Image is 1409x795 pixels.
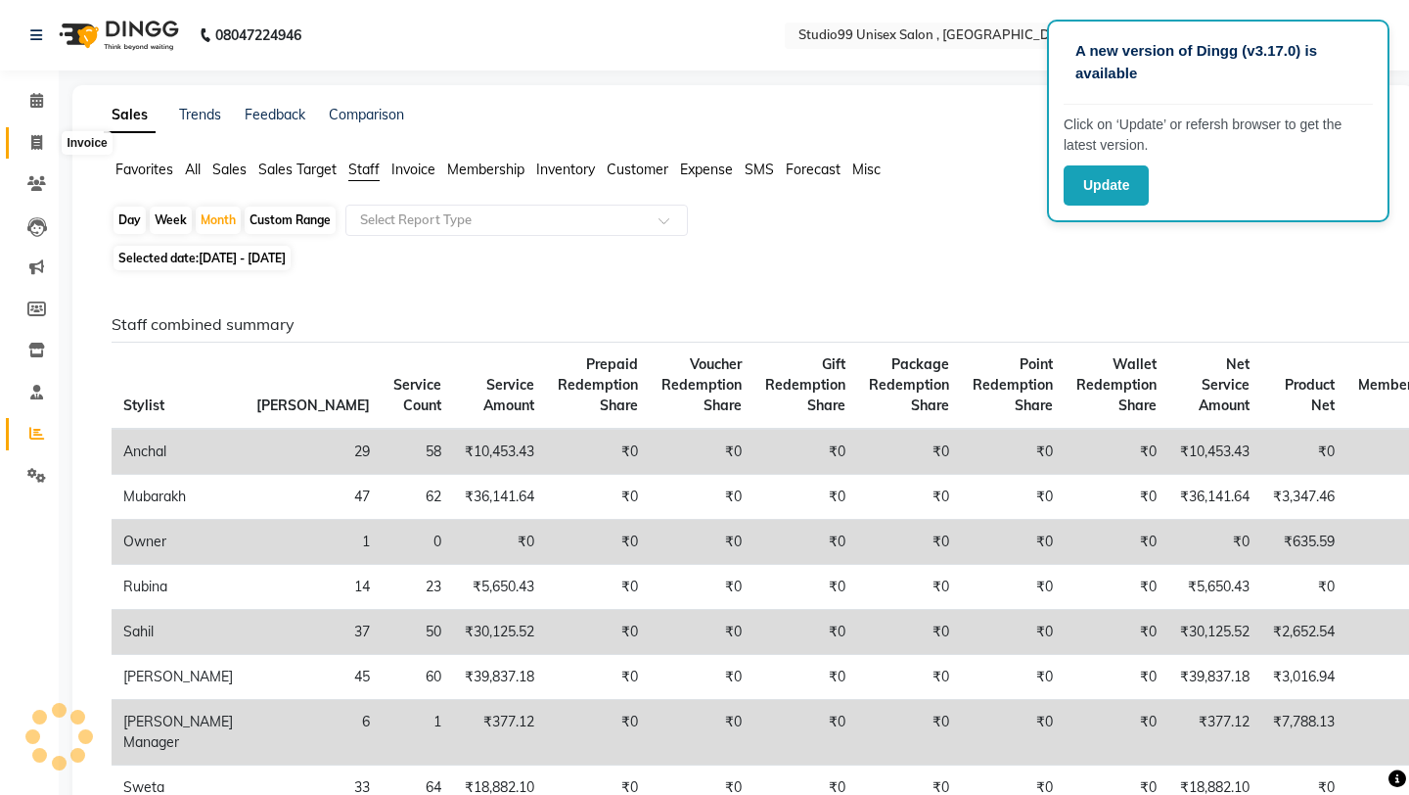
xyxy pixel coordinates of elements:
span: Stylist [123,397,164,414]
td: Rubina [112,565,245,610]
td: ₹5,650.43 [453,565,546,610]
span: Favorites [115,161,173,178]
td: ₹0 [961,700,1065,766]
span: Prepaid Redemption Share [558,355,638,414]
td: Owner [112,520,245,565]
td: ₹377.12 [1168,700,1261,766]
div: Month [196,207,241,234]
td: Anchal [112,429,245,475]
span: Voucher Redemption Share [661,355,742,414]
a: Comparison [329,106,404,123]
td: ₹0 [546,429,650,475]
span: Service Amount [483,376,534,414]
td: ₹0 [650,475,753,520]
td: ₹0 [857,429,961,475]
div: Invoice [62,131,112,155]
td: 47 [245,475,382,520]
td: 45 [245,655,382,700]
span: Sales [212,161,247,178]
span: Expense [680,161,733,178]
span: Membership [447,161,524,178]
td: 60 [382,655,453,700]
td: ₹0 [650,610,753,655]
td: ₹0 [857,475,961,520]
a: Trends [179,106,221,123]
td: 0 [382,520,453,565]
td: ₹0 [753,655,857,700]
td: 1 [245,520,382,565]
td: ₹0 [453,520,546,565]
p: Click on ‘Update’ or refersh browser to get the latest version. [1064,115,1373,156]
td: ₹0 [753,610,857,655]
span: All [185,161,201,178]
td: ₹3,016.94 [1261,655,1346,700]
td: ₹0 [753,565,857,610]
td: 50 [382,610,453,655]
td: ₹5,650.43 [1168,565,1261,610]
b: 08047224946 [215,8,301,63]
span: [PERSON_NAME] [256,397,370,414]
td: ₹0 [650,565,753,610]
td: ₹0 [546,700,650,766]
td: ₹30,125.52 [1168,610,1261,655]
td: ₹39,837.18 [453,655,546,700]
span: Package Redemption Share [869,355,949,414]
td: ₹0 [1065,610,1168,655]
span: Gift Redemption Share [765,355,845,414]
span: [DATE] - [DATE] [199,251,286,265]
div: Day [114,207,146,234]
span: Forecast [786,161,841,178]
td: ₹0 [753,520,857,565]
td: ₹7,788.13 [1261,700,1346,766]
td: ₹377.12 [453,700,546,766]
span: Wallet Redemption Share [1076,355,1157,414]
td: ₹0 [1065,475,1168,520]
span: Customer [607,161,668,178]
td: ₹0 [546,655,650,700]
td: 23 [382,565,453,610]
td: ₹0 [753,700,857,766]
td: ₹0 [546,565,650,610]
td: ₹0 [1261,429,1346,475]
td: ₹0 [961,610,1065,655]
button: Update [1064,165,1149,206]
div: Custom Range [245,207,336,234]
td: Mubarakh [112,475,245,520]
span: Misc [852,161,881,178]
td: ₹0 [961,520,1065,565]
span: Product Net [1285,376,1335,414]
td: ₹0 [546,610,650,655]
span: Inventory [536,161,595,178]
td: 37 [245,610,382,655]
td: 1 [382,700,453,766]
td: ₹0 [546,520,650,565]
td: ₹0 [961,475,1065,520]
td: ₹0 [650,700,753,766]
span: Invoice [391,161,435,178]
td: ₹0 [1065,429,1168,475]
td: ₹2,652.54 [1261,610,1346,655]
td: 6 [245,700,382,766]
td: ₹0 [857,520,961,565]
td: ₹0 [857,565,961,610]
td: [PERSON_NAME] [112,655,245,700]
span: Sales Target [258,161,337,178]
td: ₹0 [753,429,857,475]
img: logo [50,8,184,63]
td: ₹0 [1261,565,1346,610]
a: Sales [104,98,156,133]
td: 58 [382,429,453,475]
span: Staff [348,161,380,178]
td: ₹0 [857,655,961,700]
td: ₹0 [650,429,753,475]
td: ₹0 [650,520,753,565]
span: Selected date: [114,246,291,270]
span: Point Redemption Share [973,355,1053,414]
td: 62 [382,475,453,520]
td: ₹0 [857,610,961,655]
td: ₹0 [1065,565,1168,610]
span: Service Count [393,376,441,414]
td: ₹36,141.64 [1168,475,1261,520]
td: 29 [245,429,382,475]
h6: Staff combined summary [112,315,1367,334]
